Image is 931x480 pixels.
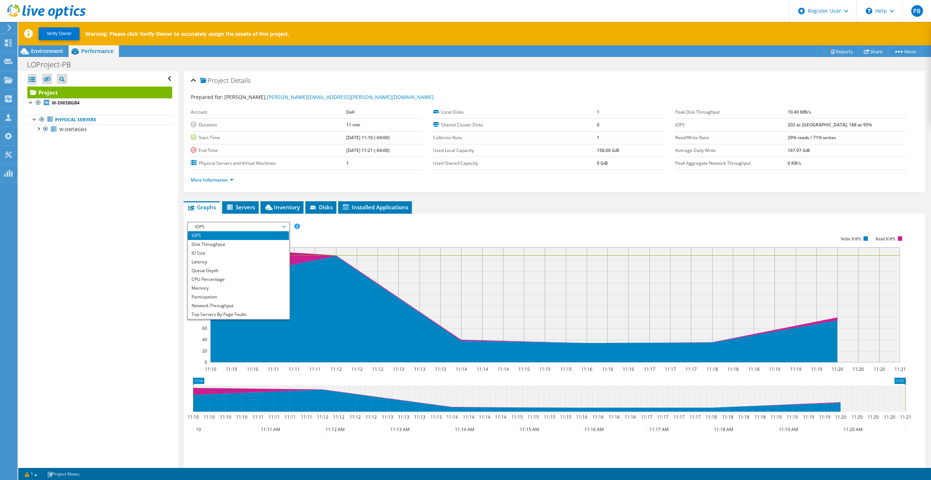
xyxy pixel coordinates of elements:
text: 11:20 [873,366,885,372]
b: 0 KB/s [788,160,801,166]
label: Used Local Capacity [433,147,597,154]
text: 11:17 [657,414,668,420]
span: Performance [81,47,113,54]
a: W-DWSBGB4 [27,125,172,134]
h1: LOProject-PB [24,61,82,69]
text: 11:10 [187,414,198,420]
li: Participation [188,293,289,301]
text: 11:12 [317,414,328,420]
text: 11:20 [851,414,862,420]
text: Read IOPS [876,236,895,241]
a: 1 [20,469,42,479]
li: IOPS [188,231,289,240]
a: Project Notes [42,469,85,479]
text: 11:12 [349,414,360,420]
text: 11:15 [539,366,550,372]
text: 11:21 [894,366,905,372]
text: 11:16 [622,366,634,372]
text: 11:18 [727,366,738,372]
text: 11:11 [267,366,279,372]
label: IOPS [675,121,787,129]
b: 1 [597,134,599,141]
b: 11 min [346,122,360,128]
text: 11:16 [592,414,603,420]
text: 11:19 [819,414,830,420]
text: 11:13 [414,414,425,420]
span: [PERSON_NAME], [224,94,434,100]
text: 11:18 [754,414,765,420]
text: 11:11 [252,414,263,420]
a: W-DWSBGB4 [27,98,172,108]
text: 11:17 [664,366,676,372]
label: Peak Aggregate Network Throughput [675,160,787,167]
span: W-DWSBGB4 [59,126,86,133]
text: 11:20 [835,414,846,420]
b: 202 at [GEOGRAPHIC_DATA], 188 at 95% [788,122,872,128]
text: 11:10 [225,366,237,372]
label: Local Disks [433,108,597,116]
b: Dell [346,109,354,115]
text: 11:10 [236,414,247,420]
a: [PERSON_NAME][EMAIL_ADDRESS][PERSON_NAME][DOMAIN_NAME] [267,94,434,100]
text: 11:19 [786,414,797,420]
span: Disks [309,203,333,211]
text: 11:17 [673,414,684,420]
text: 11:18 [705,414,716,420]
text: 11:16 [624,414,636,420]
b: 29% reads / 71% writes [788,134,836,141]
text: 11:13 [414,366,425,372]
label: Collector Runs [433,134,597,141]
text: 11:18 [738,414,749,420]
a: Reports [824,46,859,57]
text: 11:13 [430,414,441,420]
span: Installed Applications [342,203,408,211]
text: 11:13 [382,414,393,420]
b: 167.97 GiB [788,147,810,153]
text: 11:14 [495,414,506,420]
text: 11:19 [790,366,801,372]
text: 0 [205,359,207,365]
label: Used Shared Capacity [433,160,597,167]
b: 158.00 GiB [597,147,619,153]
text: 11:14 [446,414,457,420]
b: [DATE] 11:10 (-04:00) [346,134,390,141]
text: 11:17 [689,414,700,420]
text: 11:13 [393,366,404,372]
a: More [888,46,922,57]
text: 11:11 [309,366,320,372]
text: 40 [202,336,207,343]
text: 11:15 [544,414,555,420]
text: 11:16 [576,414,587,420]
text: 11:17 [685,366,696,372]
text: 11:11 [268,414,279,420]
text: 11:17 [644,366,655,372]
text: 11:20 [884,414,895,420]
a: Project [27,87,172,98]
li: IO Size [188,249,289,258]
text: 11:14 [463,414,474,420]
text: 11:18 [706,366,718,372]
text: 11:15 [518,366,529,372]
li: Queue Depth [188,266,289,275]
text: 11:15 [527,414,538,420]
text: 11:14 [497,366,509,372]
label: Physical Servers and Virtual Machines [191,160,346,167]
span: Details [231,76,251,85]
b: 10.40 MB/s [788,109,811,115]
label: Duration [191,121,346,129]
text: 11:10 [220,414,231,420]
text: 11:13 [398,414,409,420]
label: Shared Cluster Disks [433,121,597,129]
text: 11:19 [769,366,780,372]
text: 11:13 [434,366,446,372]
text: 11:16 [581,366,592,372]
span: IOPS [192,222,285,231]
li: Top Servers By Page Faults [188,310,289,319]
text: 11:15 [560,366,571,372]
text: 11:10 [247,366,258,372]
text: 11:12 [372,366,383,372]
label: End Time [191,147,346,154]
text: 11:10 [205,366,216,372]
span: Graphs [187,203,216,211]
label: Average Daily Write [675,147,787,154]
